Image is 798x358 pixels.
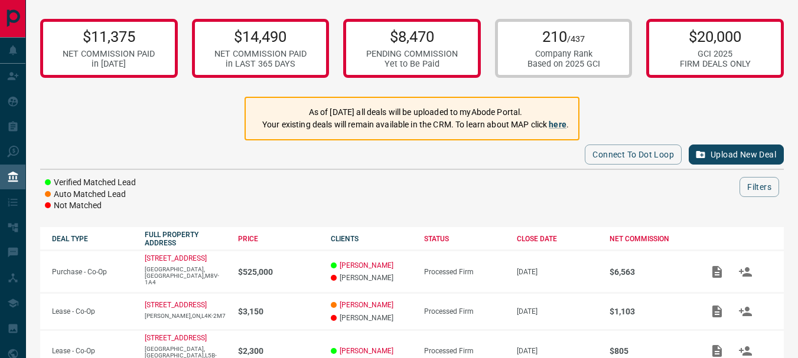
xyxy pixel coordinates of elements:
div: FULL PROPERTY ADDRESS [145,231,226,247]
p: $14,490 [214,28,307,45]
div: in [DATE] [63,59,155,69]
button: Connect to Dot Loop [585,144,682,165]
p: $11,375 [63,28,155,45]
p: Lease - Co-Op [52,347,133,355]
p: [DATE] [517,347,598,355]
span: Add / View Documents [703,347,731,355]
li: Auto Matched Lead [45,189,136,201]
p: Your existing deals will remain available in the CRM. To learn about MAP click . [262,119,569,131]
li: Not Matched [45,200,136,212]
span: Add / View Documents [703,307,731,315]
span: Match Clients [731,267,760,275]
span: /437 [567,34,585,44]
p: Purchase - Co-Op [52,268,133,276]
p: $1,103 [610,307,690,316]
a: [PERSON_NAME] [340,347,393,355]
p: [DATE] [517,307,598,316]
p: [GEOGRAPHIC_DATA],[GEOGRAPHIC_DATA],M8V-1A4 [145,266,226,285]
span: Match Clients [731,347,760,355]
div: NET COMMISSION [610,235,690,243]
div: CLIENTS [331,235,412,243]
div: NET COMMISSION PAID [63,49,155,59]
p: As of [DATE] all deals will be uploaded to myAbode Portal. [262,106,569,119]
p: $525,000 [238,267,319,277]
a: here [549,120,566,129]
div: CLOSE DATE [517,235,598,243]
a: [STREET_ADDRESS] [145,301,207,309]
span: Add / View Documents [703,267,731,275]
div: GCI 2025 [680,49,751,59]
div: DEAL TYPE [52,235,133,243]
p: $8,470 [366,28,458,45]
p: $6,563 [610,267,690,277]
a: [STREET_ADDRESS] [145,334,207,342]
p: [PERSON_NAME] [331,274,412,282]
div: PENDING COMMISSION [366,49,458,59]
div: Company Rank [527,49,600,59]
div: in LAST 365 DAYS [214,59,307,69]
p: $20,000 [680,28,751,45]
a: [PERSON_NAME] [340,301,393,309]
p: Lease - Co-Op [52,307,133,316]
p: [DATE] [517,268,598,276]
a: [PERSON_NAME] [340,261,393,270]
li: Verified Matched Lead [45,177,136,189]
button: Upload New Deal [689,144,784,165]
div: Based on 2025 GCI [527,59,600,69]
p: 210 [527,28,600,45]
div: Yet to Be Paid [366,59,458,69]
a: [STREET_ADDRESS] [145,254,207,262]
p: [PERSON_NAME],ON,L4K-2M7 [145,313,226,319]
button: Filters [740,177,779,197]
span: Match Clients [731,307,760,315]
p: $3,150 [238,307,319,316]
p: [PERSON_NAME] [331,314,412,322]
p: $805 [610,346,690,356]
div: Processed Firm [424,307,505,316]
div: Processed Firm [424,268,505,276]
div: FIRM DEALS ONLY [680,59,751,69]
div: PRICE [238,235,319,243]
p: $2,300 [238,346,319,356]
div: STATUS [424,235,505,243]
div: NET COMMISSION PAID [214,49,307,59]
div: Processed Firm [424,347,505,355]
